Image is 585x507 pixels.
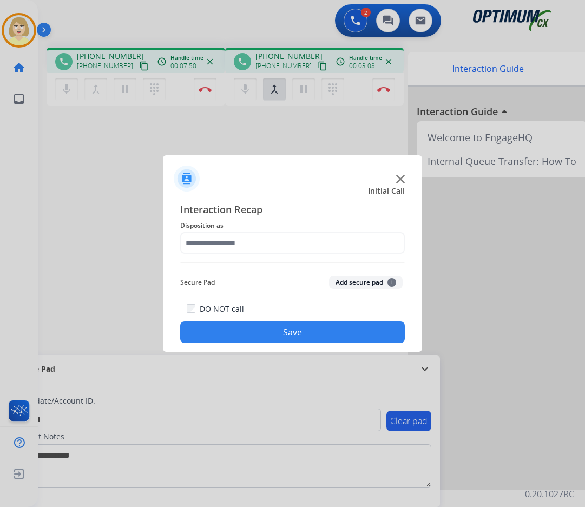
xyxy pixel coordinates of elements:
p: 0.20.1027RC [525,488,574,501]
span: Secure Pad [180,276,215,289]
button: Save [180,321,405,343]
span: Initial Call [368,186,405,196]
span: + [387,278,396,287]
button: Add secure pad+ [329,276,403,289]
img: contactIcon [174,166,200,192]
span: Disposition as [180,219,405,232]
label: DO NOT call [200,304,244,314]
span: Interaction Recap [180,202,405,219]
